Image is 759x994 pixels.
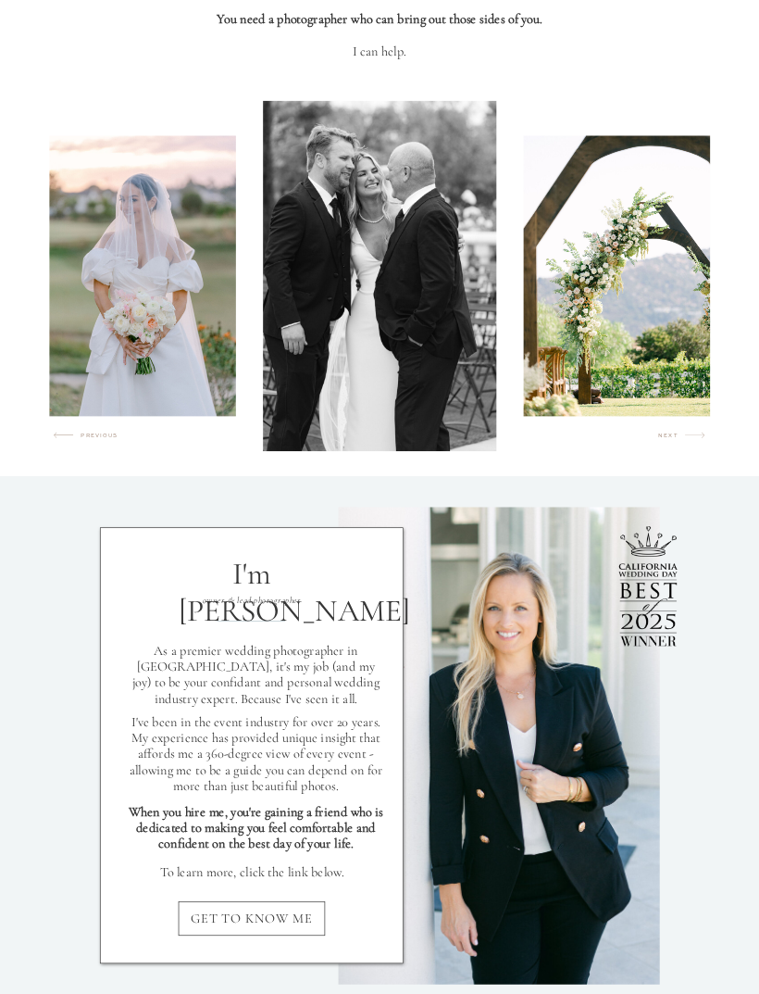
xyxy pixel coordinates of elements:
h2: previous [81,431,121,441]
p: owner & lead photographer [165,593,340,604]
p: I'm [PERSON_NAME] [179,556,326,587]
b: When you hire me, you're gaining a friend who is dedicated to making you feel comfortable and con... [129,804,383,852]
h2: next [658,431,685,444]
p: I've been in the event industry for over 20 years. My experience has provided unique insight that... [129,714,383,804]
a: GET TO KNOW ME [100,911,404,936]
b: You need a photographer who can bring out those sides of you. [217,11,541,27]
p: As a premier wedding photographer in [GEOGRAPHIC_DATA], it's my job (and my joy) to be your confi... [129,643,383,711]
p: To learn more, click the link below. [125,864,379,886]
